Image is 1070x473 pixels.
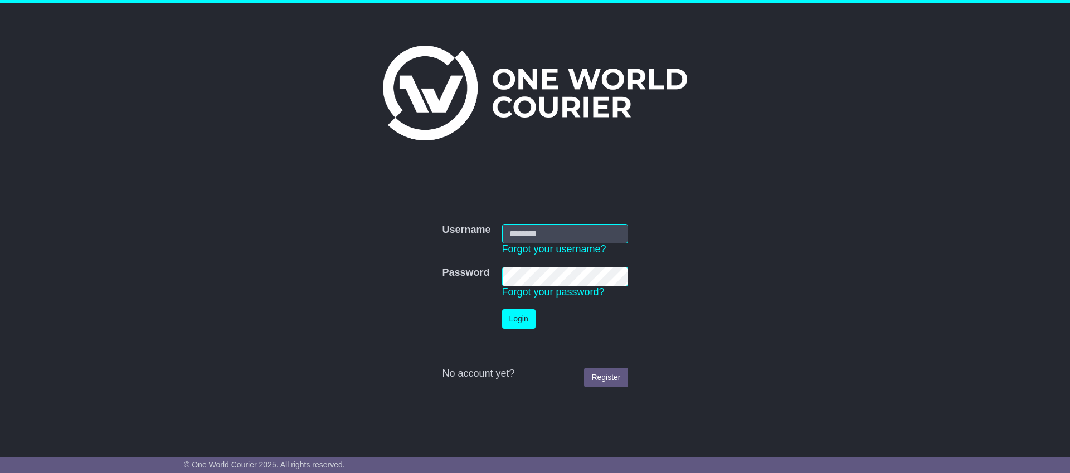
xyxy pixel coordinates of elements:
a: Forgot your username? [502,243,606,255]
a: Register [584,368,628,387]
img: One World [383,46,687,140]
label: Username [442,224,490,236]
a: Forgot your password? [502,286,605,298]
span: © One World Courier 2025. All rights reserved. [184,460,345,469]
button: Login [502,309,536,329]
label: Password [442,267,489,279]
div: No account yet? [442,368,628,380]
